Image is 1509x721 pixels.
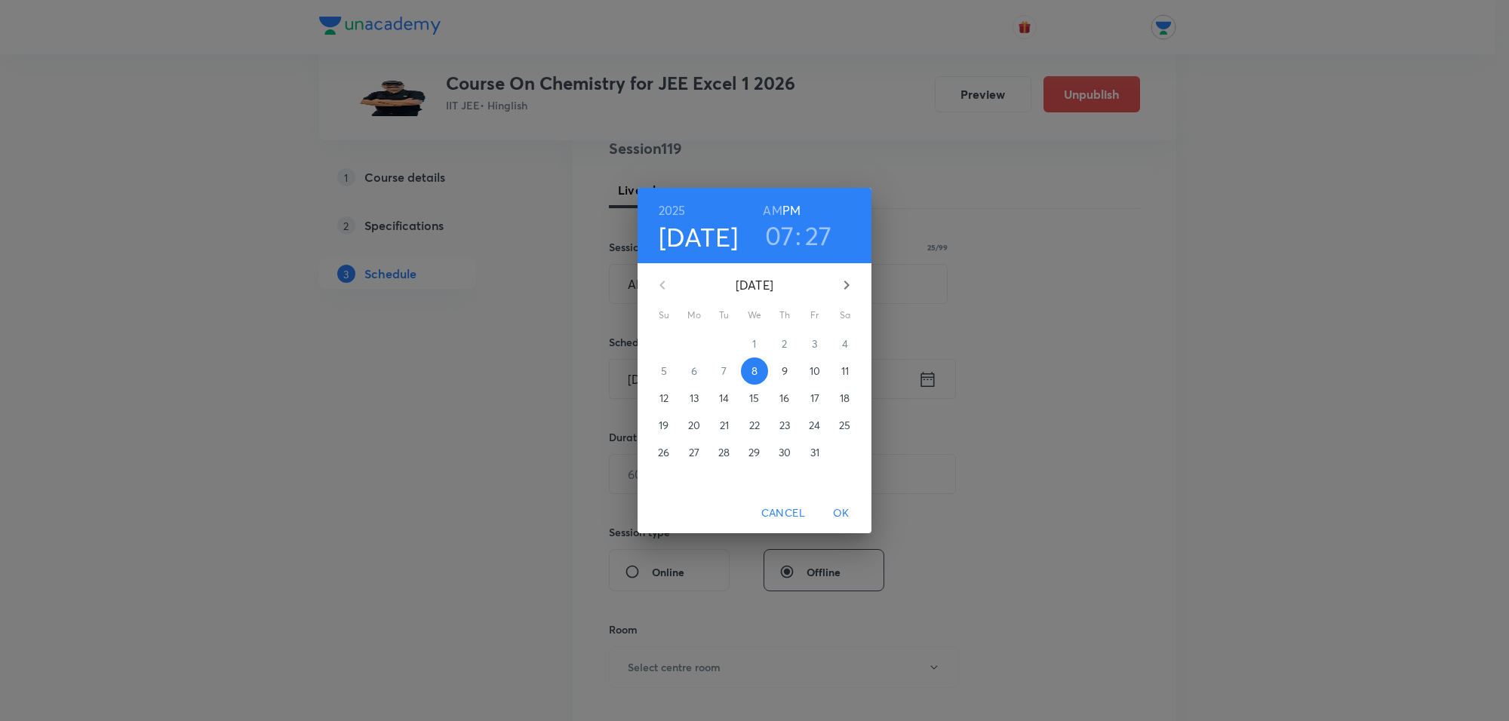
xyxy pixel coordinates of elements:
button: 19 [650,412,678,439]
button: 15 [741,385,768,412]
span: Cancel [761,504,805,523]
button: 22 [741,412,768,439]
p: 15 [749,391,759,406]
span: OK [823,504,859,523]
button: 07 [765,219,794,251]
button: 31 [801,439,828,466]
button: 16 [771,385,798,412]
button: 9 [771,357,798,385]
p: 12 [659,391,668,406]
button: 20 [681,412,708,439]
button: 10 [801,357,828,385]
p: 23 [779,418,790,433]
span: Mo [681,308,708,323]
p: 17 [810,391,819,406]
button: 21 [711,412,738,439]
button: [DATE] [659,221,739,253]
p: 21 [720,418,729,433]
p: 30 [779,445,791,460]
p: 13 [690,391,699,406]
p: 24 [809,418,820,433]
p: [DATE] [681,276,828,294]
span: Sa [831,308,859,323]
button: 13 [681,385,708,412]
button: 23 [771,412,798,439]
button: 8 [741,357,768,385]
p: 9 [782,364,788,379]
span: Su [650,308,678,323]
span: Th [771,308,798,323]
span: We [741,308,768,323]
p: 29 [748,445,760,460]
p: 14 [719,391,729,406]
p: 22 [749,418,760,433]
p: 11 [841,364,849,379]
p: 8 [751,364,758,379]
p: 26 [658,445,669,460]
p: 20 [688,418,700,433]
span: Fr [801,308,828,323]
p: 19 [659,418,668,433]
button: 11 [831,357,859,385]
button: 12 [650,385,678,412]
span: Tu [711,308,738,323]
button: Cancel [755,499,811,527]
p: 27 [689,445,699,460]
button: AM [763,200,782,221]
p: 16 [779,391,789,406]
button: 2025 [659,200,686,221]
p: 28 [718,445,730,460]
button: 25 [831,412,859,439]
button: OK [817,499,865,527]
h3: : [795,219,801,251]
button: 27 [805,219,832,251]
p: 25 [839,418,850,433]
button: 28 [711,439,738,466]
button: 24 [801,412,828,439]
p: 10 [810,364,820,379]
button: 29 [741,439,768,466]
p: 18 [840,391,850,406]
button: 18 [831,385,859,412]
button: 17 [801,385,828,412]
button: 26 [650,439,678,466]
button: PM [782,200,801,221]
button: 30 [771,439,798,466]
p: 31 [810,445,819,460]
button: 27 [681,439,708,466]
button: 14 [711,385,738,412]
